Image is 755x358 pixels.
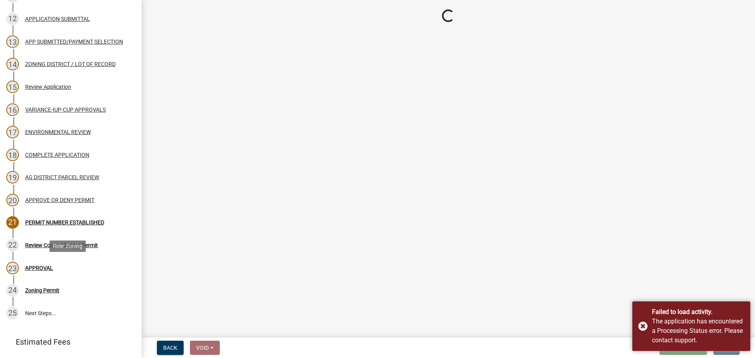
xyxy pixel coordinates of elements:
span: Back [163,345,177,351]
button: Back [157,341,184,355]
div: 15 [6,81,19,93]
div: APPROVAL [25,265,53,271]
div: 22 [6,239,19,252]
div: 19 [6,171,19,184]
div: AG DISTRICT PARCEL REVIEW [25,174,99,180]
div: 12 [6,13,19,25]
span: Void [196,345,209,351]
div: The application has encountered a Processing Status error. Please contact support. [652,317,744,345]
div: 24 [6,284,19,297]
div: Failed to load activity. [652,307,744,317]
div: APPROVE OR DENY PERMIT [25,197,94,203]
div: Review Copy of Zoning Permit [25,242,98,248]
div: 14 [6,58,19,70]
div: Review Application [25,84,71,90]
div: 25 [6,307,19,319]
div: COMPLETE APPLICATION [25,152,89,158]
a: Estimated Fees [6,334,129,350]
div: APPLICATION SUBMITTAL [25,16,90,22]
div: ENVIRONMENTAL REVIEW [25,129,91,135]
div: 18 [6,149,19,161]
div: ZONING DISTRICT / LOT OF RECORD [25,61,116,67]
div: 21 [6,216,19,229]
div: PERMIT NUMBER ESTABLISHED [25,220,104,225]
div: 13 [6,35,19,48]
div: VARIANCE-IUP-CUP APPROVALS [25,107,106,112]
div: Role: Zoning [50,241,86,252]
div: 23 [6,262,19,274]
button: Void [190,341,220,355]
div: 20 [6,194,19,206]
div: Zoning Permit [25,288,59,293]
div: 17 [6,126,19,138]
div: APP SUBMITTED/PAYMENT SELECTION [25,39,123,44]
div: 16 [6,103,19,116]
